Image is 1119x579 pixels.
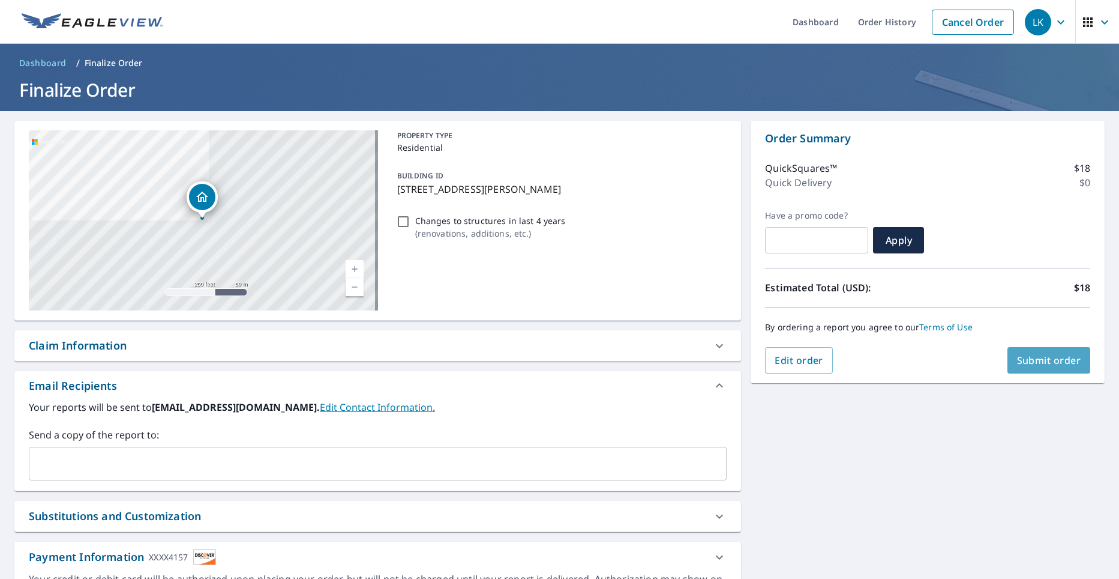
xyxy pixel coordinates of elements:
p: Residential [397,141,722,154]
p: $18 [1074,280,1090,295]
div: Dropped pin, building 1, Residential property, 5340 Claxton Ave Saint Louis, MO 63120 [187,181,218,219]
a: Terms of Use [919,321,973,333]
a: Current Level 17, Zoom In [346,260,364,278]
div: Claim Information [29,338,127,354]
p: $0 [1079,175,1090,190]
p: BUILDING ID [397,171,443,181]
div: XXXX4157 [149,549,188,565]
button: Edit order [765,347,833,374]
div: Email Recipients [14,371,741,400]
a: Current Level 17, Zoom Out [346,278,364,296]
h1: Finalize Order [14,77,1105,102]
div: Payment Information [29,549,216,565]
span: Edit order [775,354,823,367]
p: Quick Delivery [765,175,832,190]
a: Cancel Order [932,10,1014,35]
div: Substitutions and Customization [29,508,201,524]
span: Apply [883,234,914,247]
p: Estimated Total (USD): [765,280,928,295]
b: [EMAIL_ADDRESS][DOMAIN_NAME]. [152,401,320,414]
img: cardImage [193,549,216,565]
div: LK [1025,9,1051,35]
a: EditContactInfo [320,401,435,414]
nav: breadcrumb [14,53,1105,73]
p: [STREET_ADDRESS][PERSON_NAME] [397,182,722,196]
img: EV Logo [22,13,163,31]
p: By ordering a report you agree to our [765,322,1090,333]
label: Send a copy of the report to: [29,428,727,442]
p: Changes to structures in last 4 years [415,214,566,227]
div: Payment InformationXXXX4157cardImage [14,542,741,572]
a: Dashboard [14,53,71,73]
li: / [76,56,80,70]
p: $18 [1074,161,1090,175]
p: Order Summary [765,130,1090,147]
div: Email Recipients [29,378,117,394]
button: Submit order [1007,347,1091,374]
p: QuickSquares™ [765,161,837,175]
label: Have a promo code? [765,210,868,221]
div: Substitutions and Customization [14,501,741,532]
span: Submit order [1017,354,1081,367]
p: ( renovations, additions, etc. ) [415,227,566,240]
label: Your reports will be sent to [29,400,727,414]
p: PROPERTY TYPE [397,130,722,141]
div: Claim Information [14,330,741,361]
p: Finalize Order [85,57,143,69]
span: Dashboard [19,57,67,69]
button: Apply [873,227,924,253]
